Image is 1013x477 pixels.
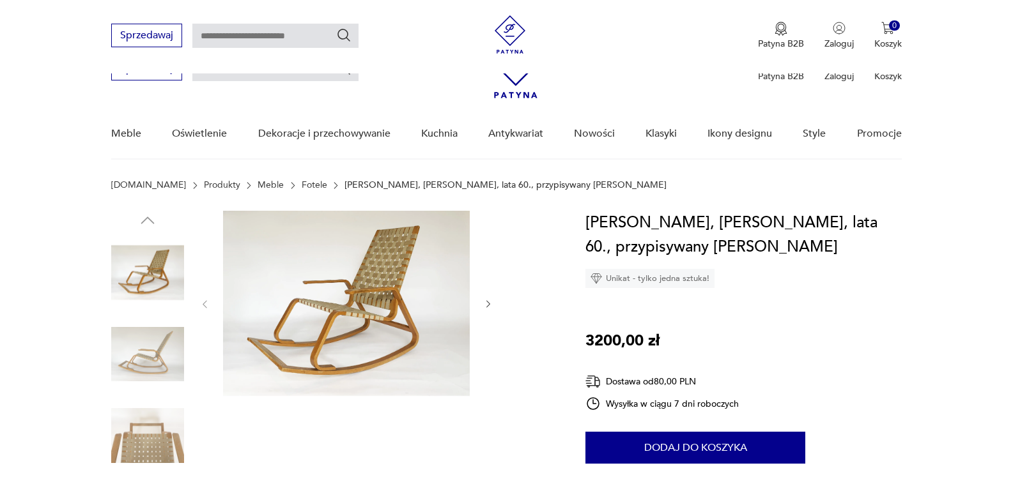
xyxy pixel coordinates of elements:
h1: [PERSON_NAME], [PERSON_NAME], lata 60., przypisywany [PERSON_NAME] [585,211,902,259]
button: Patyna B2B [758,22,804,50]
a: Oświetlenie [172,109,227,158]
p: Patyna B2B [758,38,804,50]
img: Ikona diamentu [591,273,602,284]
div: Wysyłka w ciągu 7 dni roboczych [585,396,739,411]
img: Patyna - sklep z meblami i dekoracjami vintage [491,15,529,54]
a: Meble [111,109,141,158]
p: 3200,00 zł [585,329,660,353]
a: Produkty [204,180,240,190]
img: Ikona dostawy [585,374,601,390]
a: Ikony designu [708,109,772,158]
a: Klasyki [646,109,677,158]
img: Zdjęcie produktu Fotel Bujany, Holesov, lata 60., przypisywany Ludvikovi Volakovi [111,236,184,309]
button: Dodaj do koszyka [585,432,805,464]
button: Zaloguj [824,22,854,50]
button: Szukaj [336,27,352,43]
a: Sprzedawaj [111,32,182,41]
p: Zaloguj [824,38,854,50]
a: Sprzedawaj [111,65,182,74]
a: Style [803,109,826,158]
img: Ikona medalu [775,22,787,36]
img: Ikonka użytkownika [833,22,846,34]
a: Ikona medaluPatyna B2B [758,22,804,50]
p: Koszyk [874,38,902,50]
img: Zdjęcie produktu Fotel Bujany, Holesov, lata 60., przypisywany Ludvikovi Volakovi [111,318,184,391]
a: Antykwariat [488,109,543,158]
button: 0Koszyk [874,22,902,50]
div: 0 [889,20,900,31]
a: Nowości [574,109,615,158]
button: Sprzedawaj [111,24,182,47]
a: Dekoracje i przechowywanie [258,109,391,158]
a: Fotele [302,180,327,190]
div: Unikat - tylko jedna sztuka! [585,269,715,288]
p: Koszyk [874,70,902,82]
div: Dostawa od 80,00 PLN [585,374,739,390]
img: Ikona koszyka [881,22,894,34]
p: [PERSON_NAME], [PERSON_NAME], lata 60., przypisywany [PERSON_NAME] [344,180,667,190]
a: Meble [258,180,284,190]
p: Patyna B2B [758,70,804,82]
img: Zdjęcie produktu Fotel Bujany, Holesov, lata 60., przypisywany Ludvikovi Volakovi [223,211,470,396]
p: Zaloguj [824,70,854,82]
img: Zdjęcie produktu Fotel Bujany, Holesov, lata 60., przypisywany Ludvikovi Volakovi [111,399,184,472]
a: [DOMAIN_NAME] [111,180,186,190]
a: Kuchnia [421,109,458,158]
a: Promocje [857,109,902,158]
